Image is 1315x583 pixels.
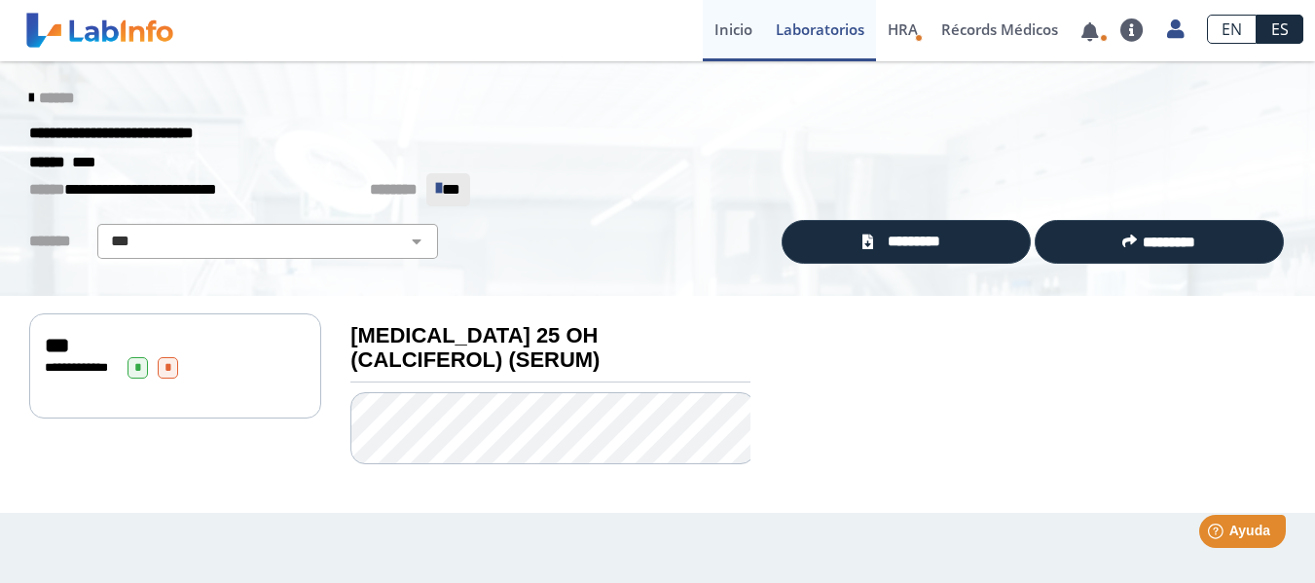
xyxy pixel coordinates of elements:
span: HRA [888,19,918,39]
b: [MEDICAL_DATA] 25 OH (CALCIFEROL) (SERUM) [350,323,600,372]
a: EN [1207,15,1257,44]
a: ES [1257,15,1303,44]
iframe: Help widget launcher [1142,507,1294,562]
